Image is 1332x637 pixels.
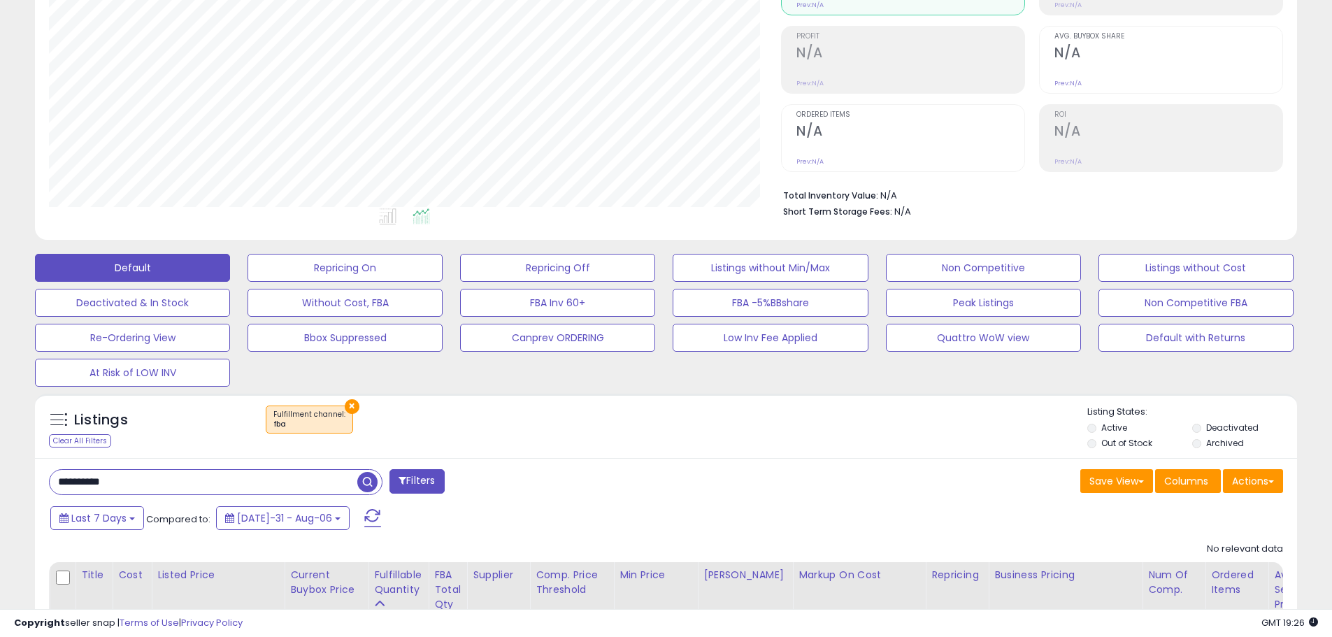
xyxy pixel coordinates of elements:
button: Quattro WoW view [886,324,1081,352]
button: Low Inv Fee Applied [673,324,868,352]
h2: N/A [796,123,1024,142]
div: Current Buybox Price [290,568,362,597]
div: FBA Total Qty [434,568,461,612]
div: Clear All Filters [49,434,111,448]
button: Listings without Cost [1098,254,1294,282]
div: Repricing [931,568,982,582]
button: Repricing On [248,254,443,282]
button: Without Cost, FBA [248,289,443,317]
small: Prev: N/A [796,79,824,87]
h2: N/A [1054,45,1282,64]
button: Bbox Suppressed [248,324,443,352]
small: Prev: N/A [1054,157,1082,166]
span: N/A [894,205,911,218]
label: Active [1101,422,1127,434]
div: Ordered Items [1211,568,1262,597]
button: [DATE]-31 - Aug-06 [216,506,350,530]
span: Profit [796,33,1024,41]
button: Actions [1223,469,1283,493]
li: N/A [783,186,1273,203]
button: Columns [1155,469,1221,493]
small: Prev: N/A [796,157,824,166]
div: Business Pricing [994,568,1136,582]
div: Avg Selling Price [1274,568,1325,612]
a: Terms of Use [120,616,179,629]
div: [PERSON_NAME] [703,568,787,582]
button: Save View [1080,469,1153,493]
span: Last 7 Days [71,511,127,525]
div: Listed Price [157,568,278,582]
b: Short Term Storage Fees: [783,206,892,217]
span: Columns [1164,474,1208,488]
h2: N/A [796,45,1024,64]
button: Non Competitive FBA [1098,289,1294,317]
button: Repricing Off [460,254,655,282]
div: Num of Comp. [1148,568,1199,597]
div: fba [273,420,345,429]
h5: Listings [74,410,128,430]
div: Markup on Cost [799,568,919,582]
button: Re-Ordering View [35,324,230,352]
th: The percentage added to the cost of goods (COGS) that forms the calculator for Min & Max prices. [793,562,926,633]
button: × [345,399,359,414]
button: FBA -5%BBshare [673,289,868,317]
a: Privacy Policy [181,616,243,629]
button: Listings without Min/Max [673,254,868,282]
button: Peak Listings [886,289,1081,317]
button: Filters [389,469,444,494]
button: FBA Inv 60+ [460,289,655,317]
div: Cost [118,568,145,582]
p: Listing States: [1087,406,1297,419]
button: Default [35,254,230,282]
small: Prev: N/A [1054,79,1082,87]
span: Fulfillment channel : [273,409,345,430]
div: seller snap | | [14,617,243,630]
span: [DATE]-31 - Aug-06 [237,511,332,525]
b: Total Inventory Value: [783,189,878,201]
div: Title [81,568,106,582]
div: No relevant data [1207,543,1283,556]
button: Last 7 Days [50,506,144,530]
span: Avg. Buybox Share [1054,33,1282,41]
button: Canprev ORDERING [460,324,655,352]
div: Supplier [473,568,524,582]
div: Comp. Price Threshold [536,568,608,597]
small: Prev: N/A [1054,1,1082,9]
div: Min Price [620,568,692,582]
strong: Copyright [14,616,65,629]
span: 2025-08-14 19:26 GMT [1261,616,1318,629]
label: Archived [1206,437,1244,449]
span: Compared to: [146,513,210,526]
h2: N/A [1054,123,1282,142]
button: At Risk of LOW INV [35,359,230,387]
button: Non Competitive [886,254,1081,282]
label: Deactivated [1206,422,1259,434]
th: CSV column name: cust_attr_1_Supplier [467,562,530,633]
label: Out of Stock [1101,437,1152,449]
span: Ordered Items [796,111,1024,119]
button: Default with Returns [1098,324,1294,352]
small: Prev: N/A [796,1,824,9]
button: Deactivated & In Stock [35,289,230,317]
div: Fulfillable Quantity [374,568,422,597]
span: ROI [1054,111,1282,119]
